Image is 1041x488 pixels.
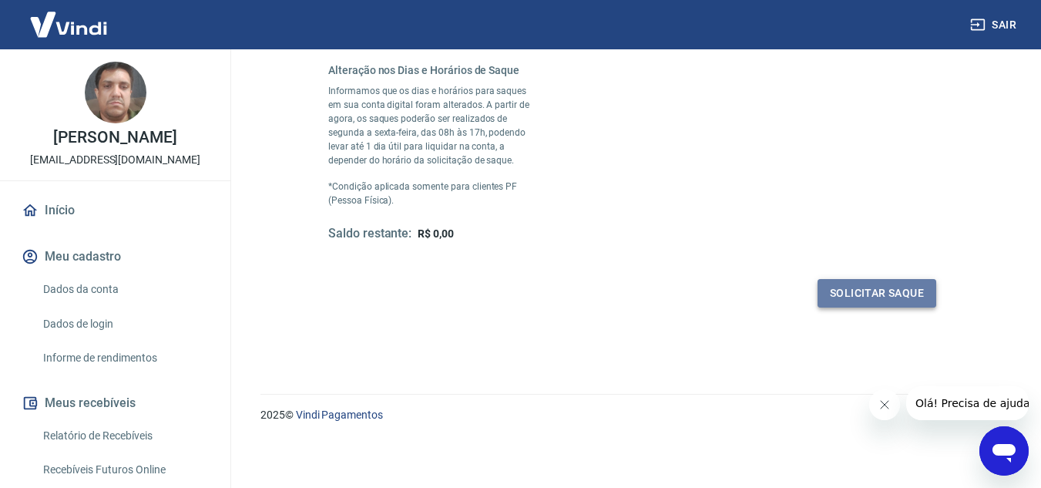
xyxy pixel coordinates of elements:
[37,420,212,452] a: Relatório de Recebíveis
[979,426,1029,476] iframe: Botão para abrir a janela de mensagens
[18,240,212,274] button: Meu cadastro
[328,226,411,242] h5: Saldo restante:
[37,454,212,486] a: Recebíveis Futuros Online
[18,194,212,227] a: Início
[328,84,538,167] p: Informamos que os dias e horários para saques em sua conta digital foram alterados. A partir de a...
[260,407,1004,423] p: 2025 ©
[9,11,129,23] span: Olá! Precisa de ajuda?
[18,1,119,48] img: Vindi
[30,152,200,168] p: [EMAIL_ADDRESS][DOMAIN_NAME]
[296,409,383,421] a: Vindi Pagamentos
[967,11,1023,39] button: Sair
[18,386,212,420] button: Meus recebíveis
[328,180,538,207] p: *Condição aplicada somente para clientes PF (Pessoa Física).
[37,308,212,340] a: Dados de login
[328,62,538,78] h6: Alteração nos Dias e Horários de Saque
[818,279,936,308] button: Solicitar saque
[37,274,212,305] a: Dados da conta
[869,389,900,420] iframe: Fechar mensagem
[53,130,176,146] p: [PERSON_NAME]
[37,342,212,374] a: Informe de rendimentos
[85,62,146,123] img: d1dea337-e9a8-4518-b9f1-234a5e932d68.jpeg
[906,386,1029,420] iframe: Mensagem da empresa
[418,227,454,240] span: R$ 0,00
